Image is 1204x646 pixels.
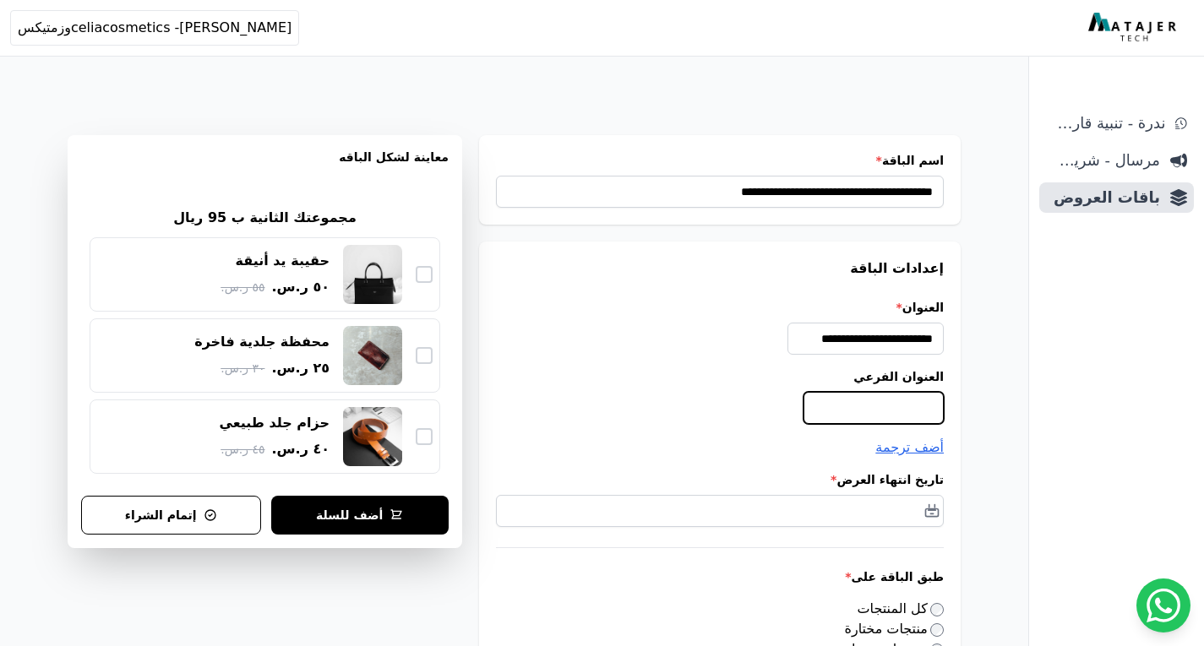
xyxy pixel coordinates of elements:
[81,149,449,186] h3: معاينة لشكل الباقه
[221,360,264,377] span: ٣٠ ر.س.
[496,368,944,385] label: العنوان الفرعي
[496,568,944,585] label: طبق الباقة على
[236,252,330,270] div: حقيبة يد أنيقة
[875,439,944,455] span: أضف ترجمة
[271,277,330,297] span: ٥٠ ر.س.
[221,279,264,296] span: ٥٥ ر.س.
[1046,149,1160,172] span: مرسال - شريط دعاية
[496,152,944,169] label: اسم الباقة
[271,439,330,459] span: ٤٠ ر.س.
[10,10,299,46] button: celiacosmetics -[PERSON_NAME]وزمتيكس
[1046,186,1160,209] span: باقات العروض
[220,414,330,432] div: حزام جلد طبيعي
[271,496,449,535] button: أضف للسلة
[343,326,402,385] img: محفظة جلدية فاخرة
[1088,13,1180,43] img: MatajerTech Logo
[496,299,944,316] label: العنوان
[496,471,944,488] label: تاريخ انتهاء العرض
[81,496,261,535] button: إتمام الشراء
[173,208,357,228] h2: مجموعتك الثانية ب 95 ريال
[845,621,944,637] label: منتجات مختارة
[194,333,330,351] div: محفظة جلدية فاخرة
[875,437,944,458] button: أضف ترجمة
[858,600,945,616] label: كل المنتجات
[930,603,944,616] input: كل المنتجات
[496,258,944,279] h3: إعدادات الباقة
[343,245,402,304] img: حقيبة يد أنيقة
[1046,111,1165,135] span: ندرة - تنبية قارب علي النفاذ
[18,18,291,38] span: celiacosmetics -[PERSON_NAME]وزمتيكس
[221,441,264,459] span: ٤٥ ر.س.
[930,623,944,637] input: منتجات مختارة
[343,407,402,466] img: حزام جلد طبيعي
[271,358,330,378] span: ٢٥ ر.س.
